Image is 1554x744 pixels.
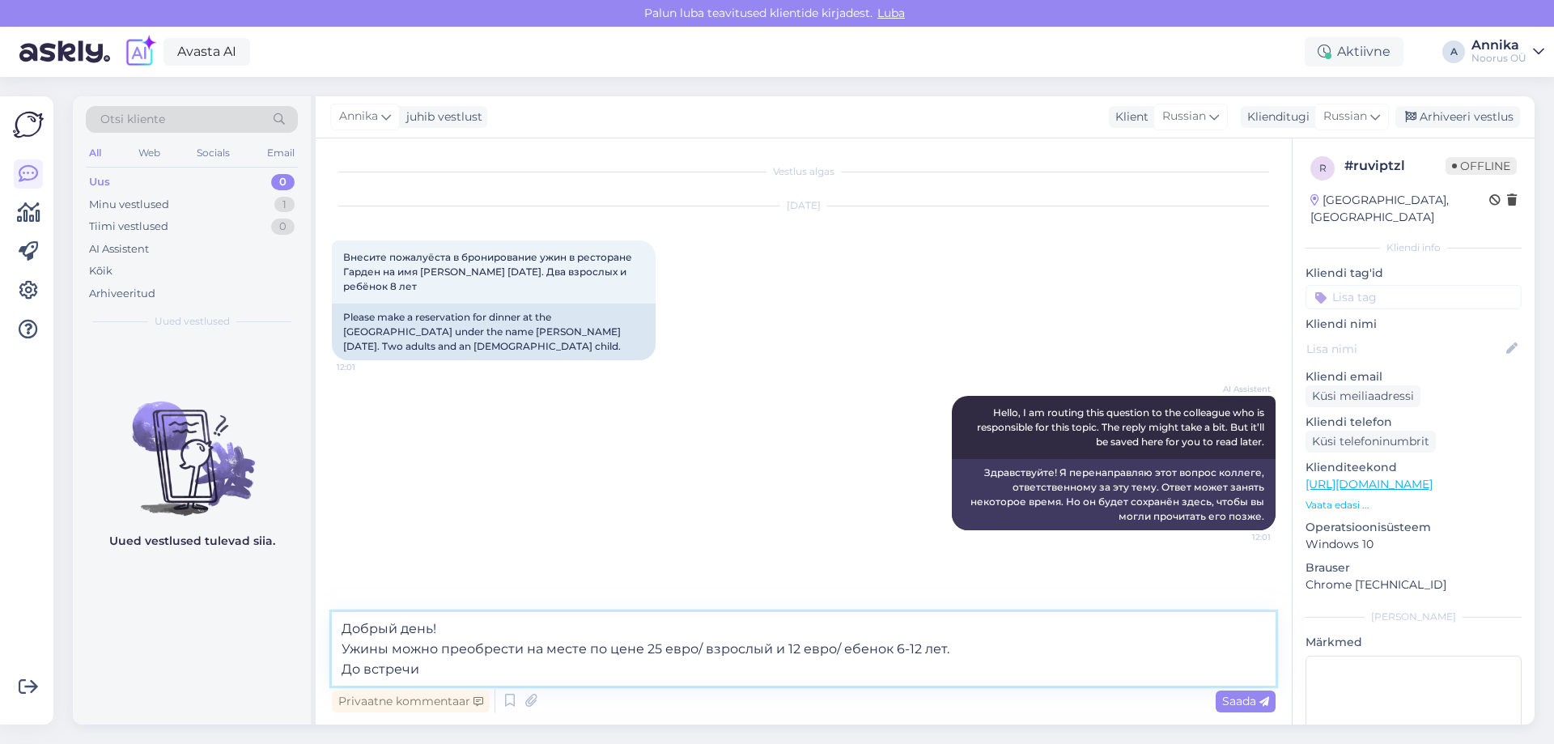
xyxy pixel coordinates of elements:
div: Noorus OÜ [1471,52,1526,65]
img: No chats [73,372,311,518]
span: Hello, I am routing this question to the colleague who is responsible for this topic. The reply m... [977,406,1267,448]
div: Kõik [89,263,113,279]
textarea: Добрый день! Ужины можно преобрести на месте по цене 25 евро/ взрослый и 12 евро/ ебенок 6-12 лет... [332,612,1276,686]
div: AI Assistent [89,241,149,257]
span: 12:01 [337,361,397,373]
div: A [1442,40,1465,63]
div: Uus [89,174,110,190]
span: Внесите пожалуёста в бронирование ужин в ресторане Гарден на имя [PERSON_NAME] [DATE]. Два взросл... [343,251,635,292]
p: Kliendi telefon [1306,414,1522,431]
a: [URL][DOMAIN_NAME] [1306,477,1433,491]
div: All [86,142,104,164]
div: Здравствуйте! Я перенаправляю этот вопрос коллеге, ответственному за эту тему. Ответ может занять... [952,459,1276,530]
div: juhib vestlust [400,108,482,125]
span: Luba [873,6,910,20]
div: Klienditugi [1241,108,1310,125]
div: Küsi telefoninumbrit [1306,431,1436,453]
p: Kliendi nimi [1306,316,1522,333]
p: Windows 10 [1306,536,1522,553]
div: Annika [1471,39,1526,52]
div: 1 [274,197,295,213]
img: Askly Logo [13,109,44,140]
div: [PERSON_NAME] [1306,610,1522,624]
div: Minu vestlused [89,197,169,213]
span: r [1319,162,1327,174]
p: Uued vestlused tulevad siia. [109,533,275,550]
p: Märkmed [1306,634,1522,651]
div: Arhiveeri vestlus [1395,106,1520,128]
div: Aktiivne [1305,37,1403,66]
span: Russian [1323,108,1367,125]
p: Chrome [TECHNICAL_ID] [1306,576,1522,593]
div: Email [264,142,298,164]
div: Please make a reservation for dinner at the [GEOGRAPHIC_DATA] under the name [PERSON_NAME] [DATE]... [332,304,656,360]
div: [GEOGRAPHIC_DATA], [GEOGRAPHIC_DATA] [1310,192,1489,226]
div: Küsi meiliaadressi [1306,385,1420,407]
span: Offline [1446,157,1517,175]
div: [DATE] [332,198,1276,213]
div: Web [135,142,163,164]
span: Otsi kliente [100,111,165,128]
input: Lisa nimi [1306,340,1503,358]
div: Socials [193,142,233,164]
div: Klient [1109,108,1149,125]
p: Vaata edasi ... [1306,498,1522,512]
div: Arhiveeritud [89,286,155,302]
p: Brauser [1306,559,1522,576]
input: Lisa tag [1306,285,1522,309]
div: Tiimi vestlused [89,219,168,235]
span: Russian [1162,108,1206,125]
div: 0 [271,219,295,235]
div: Vestlus algas [332,164,1276,179]
div: 0 [271,174,295,190]
p: Klienditeekond [1306,459,1522,476]
p: Kliendi tag'id [1306,265,1522,282]
span: 12:01 [1210,531,1271,543]
span: Annika [339,108,378,125]
a: AnnikaNoorus OÜ [1471,39,1544,65]
span: Uued vestlused [155,314,230,329]
div: Kliendi info [1306,240,1522,255]
span: AI Assistent [1210,383,1271,395]
p: Operatsioonisüsteem [1306,519,1522,536]
span: Saada [1222,694,1269,708]
div: Privaatne kommentaar [332,691,490,712]
div: # ruviptzl [1344,156,1446,176]
img: explore-ai [123,35,157,69]
p: Kliendi email [1306,368,1522,385]
a: Avasta AI [163,38,250,66]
